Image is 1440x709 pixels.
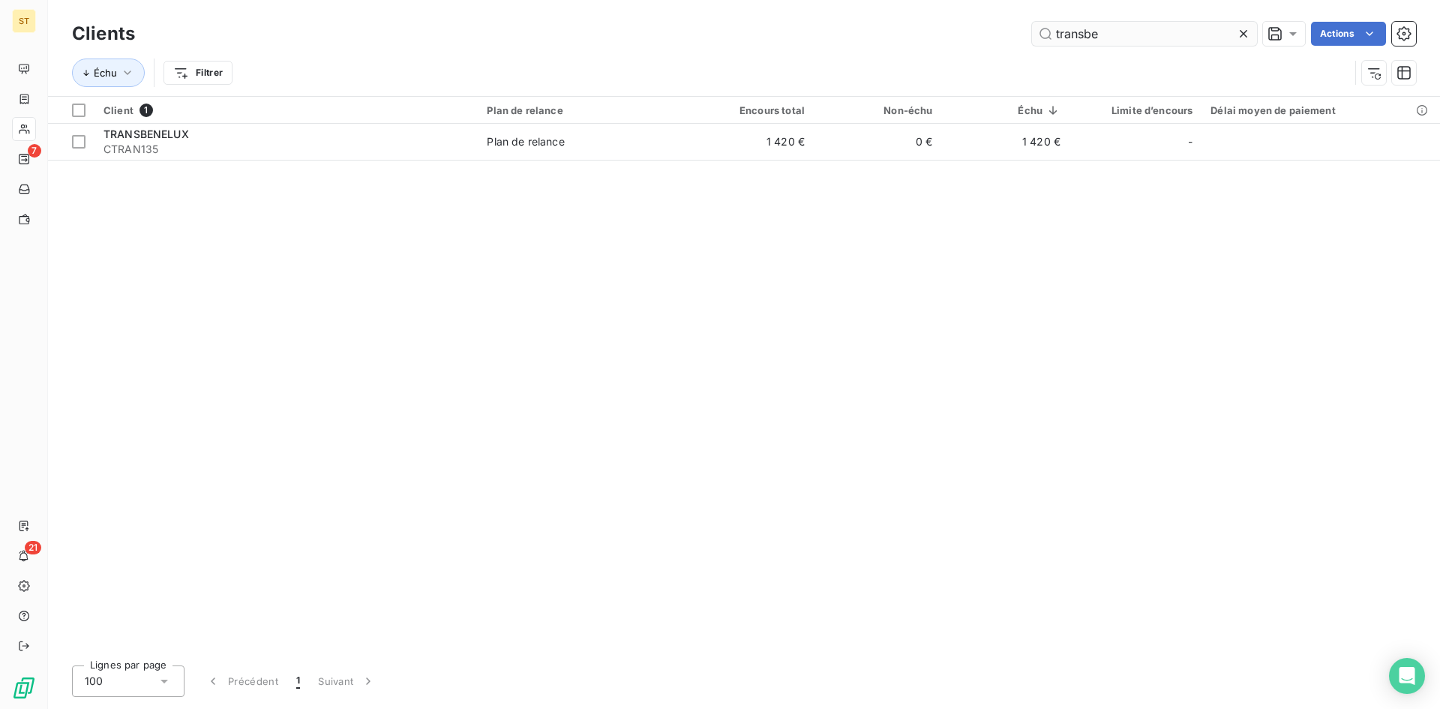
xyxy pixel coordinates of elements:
h3: Clients [72,20,135,47]
button: Échu [72,59,145,87]
span: 21 [25,541,41,554]
button: Filtrer [163,61,232,85]
img: Logo LeanPay [12,676,36,700]
span: - [1188,134,1192,149]
button: 1 [287,665,309,697]
td: 1 420 € [686,124,814,160]
div: Plan de relance [487,104,676,116]
div: Encours total [695,104,805,116]
div: Délai moyen de paiement [1210,104,1431,116]
div: Plan de relance [487,134,564,149]
span: 100 [85,674,103,689]
div: Échu [950,104,1060,116]
span: Client [103,104,133,116]
td: 1 420 € [941,124,1069,160]
td: 0 € [814,124,941,160]
span: CTRAN135 [103,142,469,157]
span: Échu [94,67,117,79]
span: TRANSBENELUX [103,128,189,140]
span: 1 [296,674,300,689]
input: Rechercher [1032,22,1257,46]
button: Précédent [196,665,287,697]
div: ST [12,9,36,33]
div: Non-échu [823,104,932,116]
div: Limite d’encours [1078,104,1192,116]
button: Suivant [309,665,385,697]
span: 1 [139,104,153,117]
button: Actions [1311,22,1386,46]
div: Open Intercom Messenger [1389,658,1425,694]
span: 7 [28,144,41,158]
